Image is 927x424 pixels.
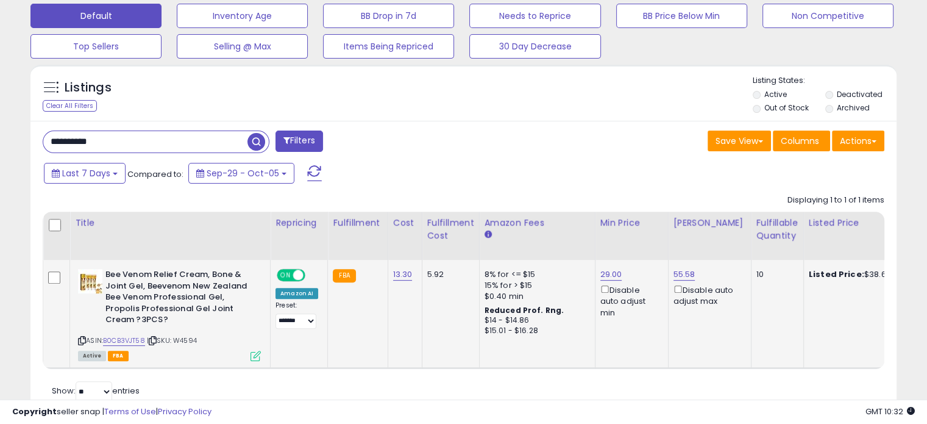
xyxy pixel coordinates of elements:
a: B0CB3VJT58 [103,336,145,346]
strong: Copyright [12,406,57,417]
button: Columns [773,131,830,151]
div: Clear All Filters [43,100,97,112]
b: Reduced Prof. Rng. [485,305,564,315]
div: Fulfillable Quantity [756,217,798,242]
div: $38.60 [809,269,910,280]
span: OFF [304,270,323,281]
label: Archived [836,102,869,113]
div: Min Price [600,217,663,229]
button: Top Sellers [30,34,162,59]
button: Filters [275,131,323,152]
div: Disable auto adjust min [600,283,659,318]
a: Terms of Use [104,406,156,417]
a: 55.58 [673,268,695,281]
label: Deactivated [836,89,882,99]
div: $14 - $14.86 [485,315,586,326]
button: Inventory Age [177,4,308,28]
div: Cost [393,217,417,229]
span: ON [278,270,293,281]
a: Privacy Policy [158,406,211,417]
span: Show: entries [52,385,140,397]
button: Items Being Repriced [323,34,454,59]
button: Default [30,4,162,28]
span: Last 7 Days [62,167,110,179]
div: Disable auto adjust max [673,283,742,307]
div: Displaying 1 to 1 of 1 items [787,195,884,206]
b: Listed Price: [809,268,864,280]
label: Active [764,89,787,99]
button: Selling @ Max [177,34,308,59]
div: 10 [756,269,794,280]
div: 8% for <= $15 [485,269,586,280]
div: 5.92 [427,269,470,280]
div: Listed Price [809,217,914,229]
small: Amazon Fees. [485,229,492,240]
div: Preset: [275,301,318,329]
button: 30 Day Decrease [469,34,600,59]
div: Title [75,217,265,229]
span: All listings currently available for purchase on Amazon [78,351,106,361]
div: $0.40 min [485,291,586,302]
div: Repricing [275,217,322,229]
div: Amazon Fees [485,217,590,229]
button: Sep-29 - Oct-05 [188,163,294,184]
span: Compared to: [127,168,183,180]
span: FBA [108,351,129,361]
div: $15.01 - $16.28 [485,326,586,336]
button: Save View [708,131,771,151]
div: Fulfillment Cost [427,217,474,242]
span: Sep-29 - Oct-05 [207,167,279,179]
button: Non Competitive [762,4,893,28]
b: Bee Venom Relief Cream, Bone & Joint Gel, Beevenom New Zealand Bee Venom Professional Gel, Propol... [105,269,254,329]
label: Out of Stock [764,102,809,113]
div: Fulfillment [333,217,382,229]
span: | SKU: W4594 [147,336,197,345]
h5: Listings [65,79,112,96]
div: Amazon AI [275,288,318,299]
div: 15% for > $15 [485,280,586,291]
button: Actions [832,131,884,151]
small: FBA [333,269,355,282]
div: seller snap | | [12,406,211,418]
div: [PERSON_NAME] [673,217,746,229]
span: 2025-10-13 10:32 GMT [865,406,915,417]
button: Needs to Reprice [469,4,600,28]
button: BB Drop in 7d [323,4,454,28]
p: Listing States: [753,75,897,87]
button: BB Price Below Min [616,4,747,28]
img: 41gD27SC0bL._SL40_.jpg [78,269,102,293]
a: 13.30 [393,268,413,281]
a: 29.00 [600,268,622,281]
span: Columns [781,135,819,147]
div: ASIN: [78,269,261,359]
button: Last 7 Days [44,163,126,184]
